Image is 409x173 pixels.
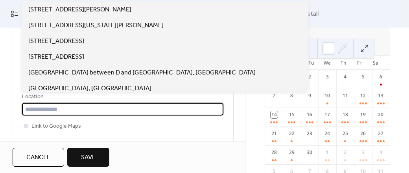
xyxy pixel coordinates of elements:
button: Cancel [13,148,64,167]
div: 30 [306,149,313,156]
div: 4 [342,73,349,80]
div: 1 [324,149,331,156]
div: 27 [377,130,384,137]
span: [GEOGRAPHIC_DATA], [GEOGRAPHIC_DATA] [28,84,151,93]
div: 7 [271,92,278,99]
div: Th [335,56,352,70]
div: 19 [359,111,367,118]
a: My Events [5,3,57,24]
div: 26 [359,130,367,137]
div: 28 [271,149,278,156]
div: 2 [306,73,313,80]
div: Sa [367,56,383,70]
div: 12 [359,92,367,99]
div: 17 [324,111,331,118]
div: 14 [271,111,278,118]
div: 24 [324,130,331,137]
div: 3 [324,73,331,80]
span: Cancel [26,153,50,162]
span: Save [81,153,96,162]
div: 16 [306,111,313,118]
div: 9 [306,92,313,99]
span: [STREET_ADDRESS] [28,52,84,62]
div: Tu [303,56,319,70]
div: 6 [377,73,384,80]
div: Event color [22,140,85,150]
div: 15 [288,111,295,118]
div: 13 [377,92,384,99]
div: 20 [377,111,384,118]
div: 10 [324,92,331,99]
div: 21 [271,130,278,137]
div: Location [22,92,222,102]
div: We [319,56,335,70]
div: 11 [342,92,349,99]
span: [STREET_ADDRESS][US_STATE][PERSON_NAME] [28,21,164,30]
div: 3 [359,149,367,156]
div: 22 [288,130,295,137]
div: 25 [342,130,349,137]
div: 5 [359,73,367,80]
div: 4 [377,149,384,156]
div: 2 [342,149,349,156]
span: Link to Google Maps [31,122,81,131]
span: [GEOGRAPHIC_DATA] between D and [GEOGRAPHIC_DATA], [GEOGRAPHIC_DATA] [28,68,256,78]
button: Save [67,148,109,167]
div: 8 [288,92,295,99]
span: [STREET_ADDRESS][PERSON_NAME] [28,5,131,15]
div: Fr [352,56,368,70]
span: [STREET_ADDRESS] [28,37,84,46]
div: 29 [288,149,295,156]
div: 23 [306,130,313,137]
div: 18 [342,111,349,118]
span: Install [302,9,319,19]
